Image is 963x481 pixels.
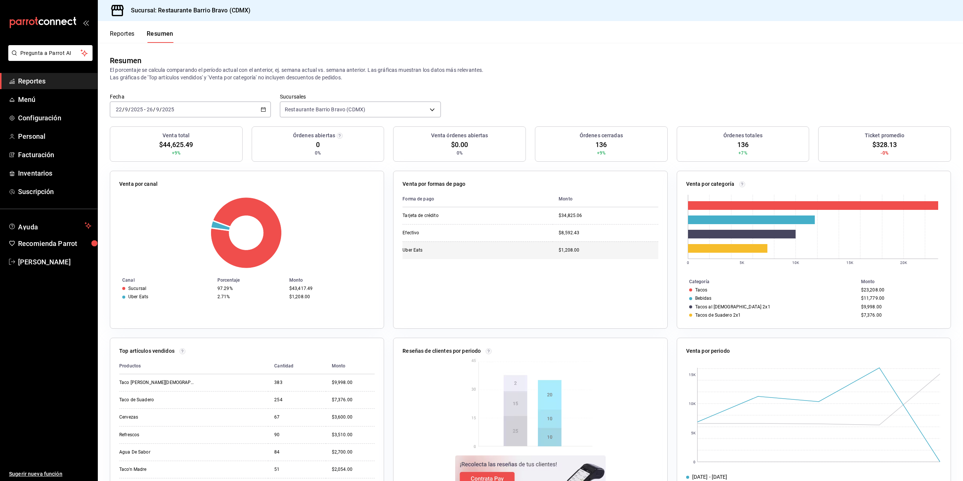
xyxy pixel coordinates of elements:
[688,402,696,406] text: 10K
[274,397,319,403] div: 254
[723,132,763,140] h3: Órdenes totales
[119,379,194,386] div: Taco [PERSON_NAME][DEMOGRAPHIC_DATA]
[110,94,271,99] label: Fecha
[861,296,939,301] div: $11,779.00
[332,449,375,455] div: $2,700.00
[18,221,82,230] span: Ayuda
[110,55,141,66] div: Resumen
[110,30,135,43] button: Reportes
[214,276,286,284] th: Porcentaje
[119,358,268,374] th: Productos
[559,230,658,236] div: $8,592.43
[110,66,951,81] p: El porcentaje se calcula comparando el período actual con el anterior, ej. semana actual vs. sema...
[18,168,91,178] span: Inventarios
[332,432,375,438] div: $3,510.00
[280,94,441,99] label: Sucursales
[286,276,384,284] th: Monto
[122,106,125,112] span: /
[110,276,214,284] th: Canal
[451,140,468,150] span: $0.00
[687,261,689,265] text: 0
[128,106,131,112] span: /
[332,414,375,420] div: $3,600.00
[144,106,146,112] span: -
[18,131,91,141] span: Personal
[738,150,747,156] span: +7%
[268,358,325,374] th: Cantidad
[274,432,319,438] div: 90
[217,286,283,291] div: 97.29%
[119,347,175,355] p: Top artículos vendidos
[881,150,888,156] span: -0%
[20,49,81,57] span: Pregunta a Parrot AI
[559,247,658,253] div: $1,208.00
[119,432,194,438] div: Refrescos
[695,296,712,301] div: Bebidas
[83,20,89,26] button: open_drawer_menu
[274,414,319,420] div: 67
[125,106,128,112] input: --
[332,397,375,403] div: $7,376.00
[274,466,319,473] div: 51
[332,379,375,386] div: $9,998.00
[274,449,319,455] div: 84
[553,191,658,207] th: Monto
[872,140,897,150] span: $328.13
[119,449,194,455] div: Agua De Sabor
[147,30,173,43] button: Resumen
[693,460,696,464] text: 0
[217,294,283,299] div: 2.71%
[9,470,91,478] span: Sugerir nueva función
[159,140,193,150] span: $44,625.49
[403,347,481,355] p: Reseñas de clientes por periodo
[128,286,146,291] div: Sucursal
[119,414,194,420] div: Cervezas
[115,106,122,112] input: --
[792,261,799,265] text: 10K
[119,466,194,473] div: Taco'n Madre
[858,278,951,286] th: Monto
[431,132,488,140] h3: Venta órdenes abiertas
[695,313,741,318] div: Tacos de Suadero 2x1
[737,140,749,150] span: 136
[316,140,320,150] span: 0
[156,106,159,112] input: --
[119,397,194,403] div: Taco de Suadero
[403,247,478,253] div: Uber Eats
[18,113,91,123] span: Configuración
[677,278,858,286] th: Categoría
[163,132,190,140] h3: Venta total
[403,180,465,188] p: Venta por formas de pago
[18,187,91,197] span: Suscripción
[289,286,372,291] div: $43,417.49
[125,6,251,15] h3: Sucursal: Restaurante Barrio Bravo (CDMX)
[159,106,162,112] span: /
[595,140,607,150] span: 136
[146,106,153,112] input: --
[403,212,478,219] div: Tarjeta de crédito
[580,132,623,140] h3: Órdenes cerradas
[128,294,148,299] div: Uber Eats
[861,287,939,293] div: $23,208.00
[692,473,728,481] div: [DATE] - [DATE]
[695,304,770,310] div: Tacos al [DEMOGRAPHIC_DATA] 2x1
[153,106,155,112] span: /
[293,132,335,140] h3: Órdenes abiertas
[5,55,93,62] a: Pregunta a Parrot AI
[865,132,905,140] h3: Ticket promedio
[326,358,375,374] th: Monto
[274,379,319,386] div: 383
[691,431,696,435] text: 5K
[861,304,939,310] div: $9,998.00
[315,150,321,156] span: 0%
[686,347,730,355] p: Venta por periodo
[110,30,173,43] div: navigation tabs
[457,150,463,156] span: 0%
[131,106,143,112] input: ----
[18,150,91,160] span: Facturación
[597,150,606,156] span: +9%
[861,313,939,318] div: $7,376.00
[900,261,907,265] text: 20K
[285,106,365,113] span: Restaurante Barrio Bravo (CDMX)
[740,261,744,265] text: 5K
